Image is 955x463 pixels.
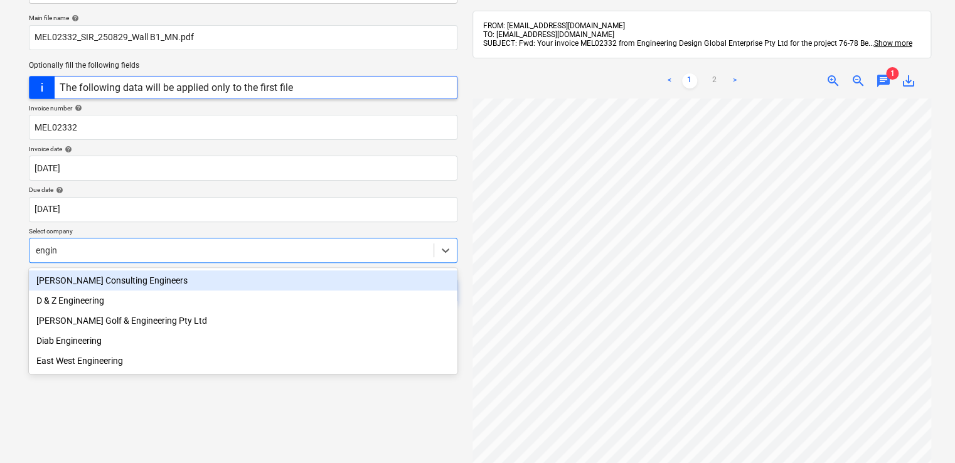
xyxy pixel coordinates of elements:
div: East West Engineering [29,351,457,371]
span: SUBJECT: Fwd: Your invoice MEL02332 from Engineering Design Global Enterprise Pty Ltd for the pro... [483,39,868,48]
div: Engineering Design Global Enterprise (EDGE Consulting Engineers) Pty Ltd [29,371,457,391]
a: Previous page [662,73,677,88]
span: help [53,186,63,194]
span: save_alt [901,73,916,88]
div: Main file name [29,14,457,22]
span: 1 [886,67,899,80]
input: Due date not specified [29,197,457,222]
div: [PERSON_NAME] Golf & Engineering Pty Ltd [29,311,457,331]
a: Page 1 is your current page [682,73,697,88]
span: help [62,146,72,153]
p: Optionally fill the following fields [29,60,457,71]
span: ... [868,39,912,48]
div: Due date [29,186,457,194]
input: Main file name [29,25,457,50]
span: help [72,104,82,112]
p: Select company [29,227,457,238]
span: help [69,14,79,22]
input: Invoice number [29,115,457,140]
iframe: Chat Widget [892,403,955,463]
div: Invoice number [29,104,457,112]
div: Invoice date [29,145,457,153]
span: FROM: [EMAIL_ADDRESS][DOMAIN_NAME] [483,21,625,30]
div: Andrew Baigent Consulting Engineers [29,270,457,290]
span: zoom_out [851,73,866,88]
div: Diab Engineering [29,331,457,351]
span: TO: [EMAIL_ADDRESS][DOMAIN_NAME] [483,30,614,39]
div: D & Z Engineering [29,290,457,311]
span: chat [876,73,891,88]
a: Next page [727,73,742,88]
div: The following data will be applied only to the first file [60,82,293,93]
div: David Golf & Engineering Pty Ltd [29,311,457,331]
div: [PERSON_NAME] Consulting Engineers [29,270,457,290]
span: zoom_in [826,73,841,88]
input: Invoice date not specified [29,156,457,181]
a: Page 2 [707,73,722,88]
span: Show more [873,39,912,48]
